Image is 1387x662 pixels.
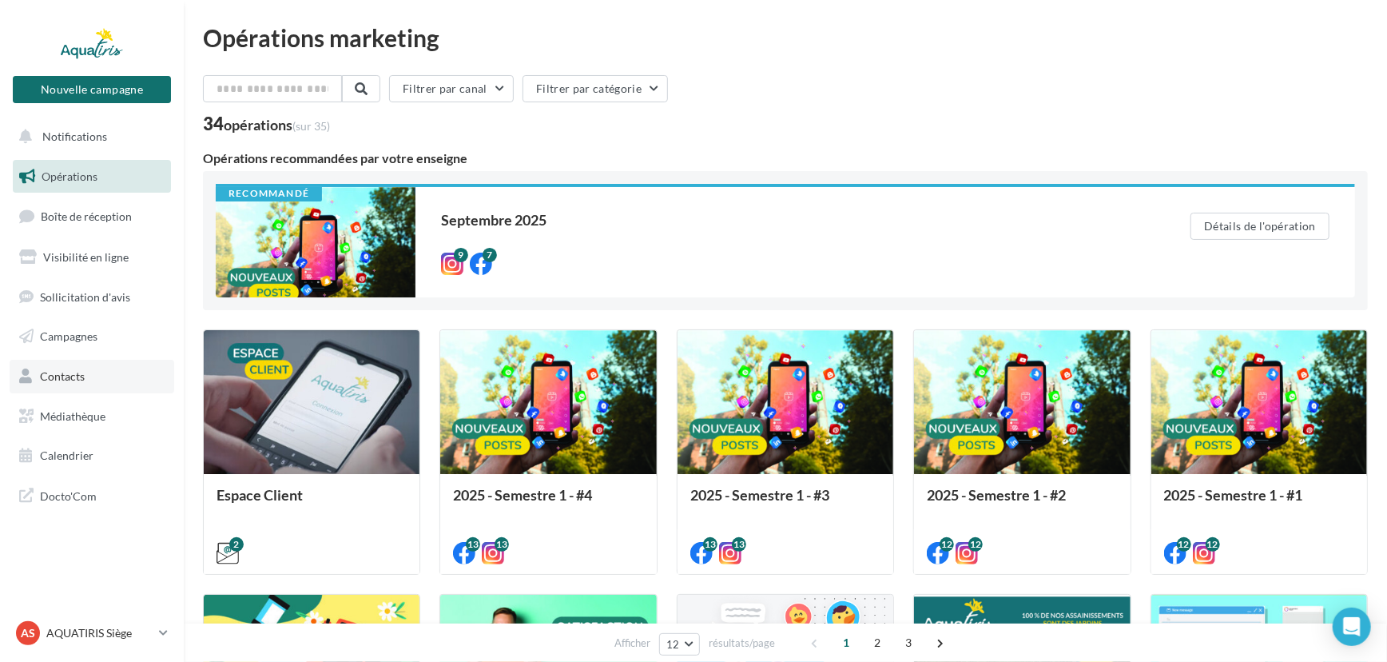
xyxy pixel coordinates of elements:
[454,248,468,262] div: 9
[10,320,174,353] a: Campagnes
[703,537,717,552] div: 13
[21,625,35,641] span: AS
[483,248,497,262] div: 7
[43,250,129,264] span: Visibilité en ligne
[896,630,922,656] span: 3
[666,638,680,651] span: 12
[10,120,168,154] button: Notifications
[732,537,746,552] div: 13
[41,209,132,223] span: Boîte de réception
[834,630,860,656] span: 1
[40,409,105,423] span: Médiathèque
[40,289,130,303] span: Sollicitation d'avis
[1177,537,1191,552] div: 12
[495,537,509,552] div: 13
[927,487,1117,519] div: 2025 - Semestre 1 - #2
[940,537,954,552] div: 12
[466,537,480,552] div: 13
[1206,537,1220,552] div: 12
[203,152,1368,165] div: Opérations recommandées par votre enseigne
[42,169,97,183] span: Opérations
[224,118,330,132] div: opérations
[709,636,775,651] span: résultats/page
[690,487,880,519] div: 2025 - Semestre 1 - #3
[13,618,171,648] a: AS AQUATIRIS Siège
[10,281,174,314] a: Sollicitation d'avis
[1190,213,1329,240] button: Détails de l'opération
[216,187,322,201] div: Recommandé
[10,439,174,473] a: Calendrier
[203,115,330,133] div: 34
[40,329,97,343] span: Campagnes
[10,199,174,233] a: Boîte de réception
[229,537,244,552] div: 2
[389,75,514,102] button: Filtrer par canal
[523,75,668,102] button: Filtrer par catégorie
[453,487,643,519] div: 2025 - Semestre 1 - #4
[659,633,700,656] button: 12
[13,76,171,103] button: Nouvelle campagne
[40,449,93,462] span: Calendrier
[10,241,174,274] a: Visibilité en ligne
[40,485,97,506] span: Docto'Com
[292,119,330,133] span: (sur 35)
[10,360,174,393] a: Contacts
[203,26,1368,50] div: Opérations marketing
[1164,487,1354,519] div: 2025 - Semestre 1 - #1
[1333,608,1371,646] div: Open Intercom Messenger
[217,487,407,519] div: Espace Client
[968,537,983,552] div: 12
[10,160,174,193] a: Opérations
[42,130,107,143] span: Notifications
[10,479,174,512] a: Docto'Com
[10,400,174,433] a: Médiathèque
[441,213,1127,227] div: Septembre 2025
[614,636,650,651] span: Afficher
[865,630,891,656] span: 2
[40,369,85,383] span: Contacts
[46,625,153,641] p: AQUATIRIS Siège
